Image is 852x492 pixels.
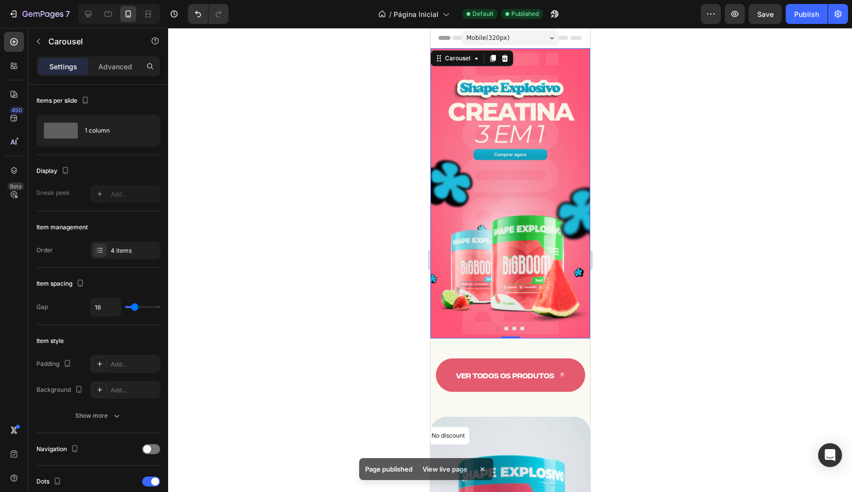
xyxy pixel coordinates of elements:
div: Undo/Redo [188,4,228,24]
span: Save [757,10,774,18]
span: Página Inicial [394,9,438,19]
input: Auto [91,298,121,316]
button: Save [749,4,782,24]
div: Items per slide [36,94,91,108]
div: Add... [111,386,158,395]
div: Publish [794,9,819,19]
div: Item spacing [36,277,86,291]
span: / [389,9,392,19]
div: Background [36,383,85,397]
div: Open Intercom Messenger [818,443,842,467]
div: 450 [9,106,24,114]
div: 4 items [111,246,158,255]
div: Add... [111,360,158,369]
button: 7 [4,4,74,24]
p: Carousel [48,35,133,47]
p: Page published [365,464,413,474]
span: Published [511,9,539,18]
div: Item style [36,336,64,345]
iframe: Design area [430,28,590,492]
div: Gap [36,303,48,312]
div: Beta [7,182,24,190]
div: View live page [417,462,473,476]
div: Navigation [36,443,81,456]
div: 1 column [85,119,146,142]
div: Dots [36,475,63,489]
span: Default [472,9,493,18]
div: Show more [75,411,122,421]
div: Padding [36,357,73,371]
div: Order [36,246,53,255]
p: Advanced [98,61,132,72]
div: Display [36,164,71,178]
p: 7 [65,8,70,20]
p: Settings [49,61,77,72]
button: Publish [786,4,828,24]
button: Show more [36,407,160,425]
div: Item management [36,223,88,232]
div: Sneak peek [36,188,70,197]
